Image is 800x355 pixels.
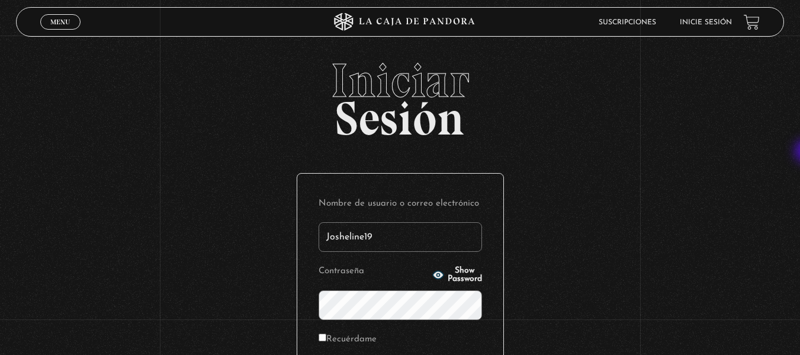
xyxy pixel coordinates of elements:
[46,28,74,37] span: Cerrar
[50,18,70,25] span: Menu
[319,195,482,213] label: Nombre de usuario o correo electrónico
[744,14,760,30] a: View your shopping cart
[319,263,429,281] label: Contraseña
[599,19,656,26] a: Suscripciones
[432,267,482,283] button: Show Password
[448,267,482,283] span: Show Password
[16,57,784,104] span: Iniciar
[680,19,732,26] a: Inicie sesión
[319,331,377,349] label: Recuérdame
[319,334,326,341] input: Recuérdame
[16,57,784,133] h2: Sesión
